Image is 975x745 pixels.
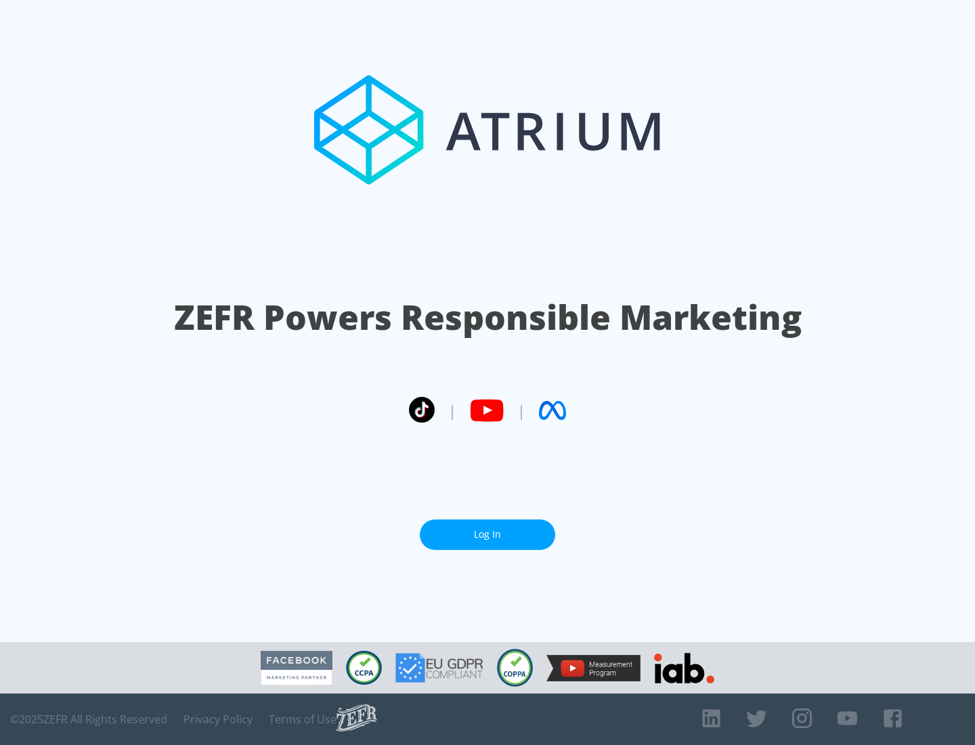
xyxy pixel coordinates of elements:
img: IAB [654,653,714,683]
img: COPPA Compliant [497,649,533,687]
img: CCPA Compliant [346,651,382,685]
span: | [517,400,525,421]
h1: ZEFR Powers Responsible Marketing [174,294,802,341]
a: Terms of Use [269,712,337,726]
img: Facebook Marketing Partner [261,651,332,685]
img: YouTube Measurement Program [546,655,641,681]
span: | [448,400,456,421]
a: Log In [420,519,555,550]
img: GDPR Compliant [395,653,483,683]
span: © 2025 ZEFR All Rights Reserved [10,712,167,726]
a: Privacy Policy [183,712,253,726]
